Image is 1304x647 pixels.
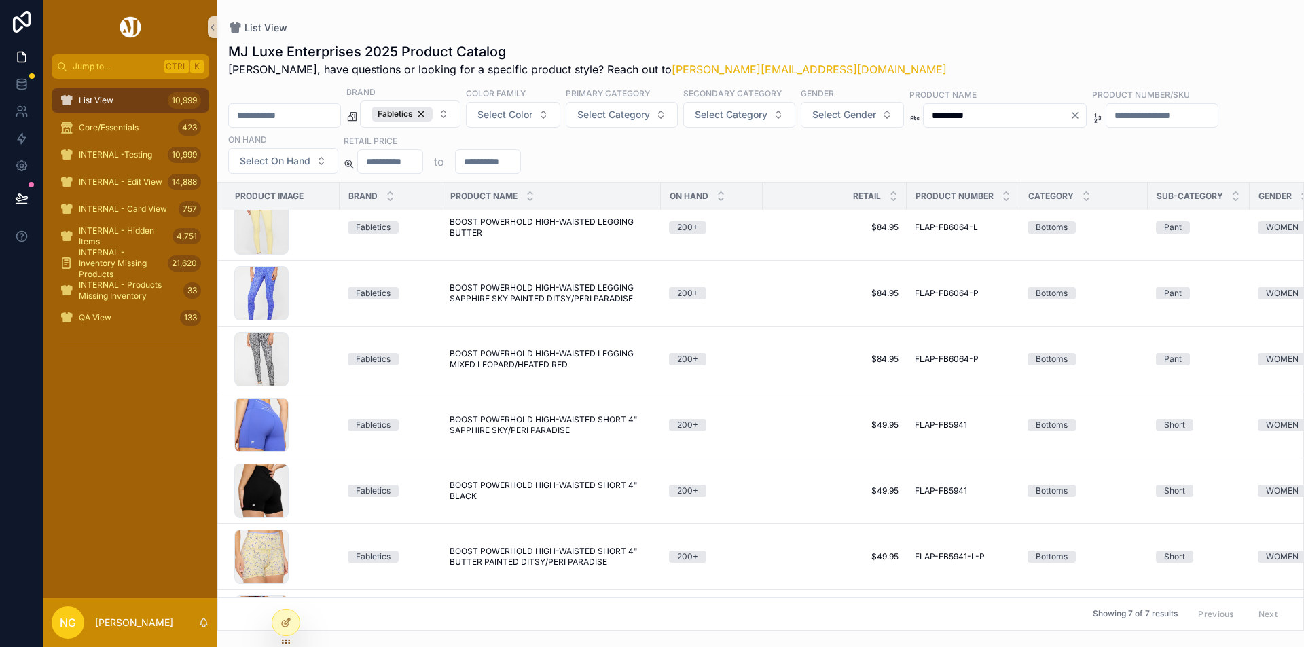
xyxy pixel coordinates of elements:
p: to [434,153,444,170]
a: FLAP-FB5941 [915,420,1011,430]
a: INTERNAL - Products Missing Inventory33 [52,278,209,303]
div: 10,999 [168,92,201,109]
label: Retail Price [344,134,397,147]
button: Select Button [360,100,460,128]
span: BOOST POWERHOLD HIGH-WAISTED SHORT 4" BUTTER PAINTED DITSY/PERI PARADISE [450,546,653,568]
button: Unselect FABLETICS [372,107,433,122]
span: FLAP-FB5941 [915,420,967,430]
a: Fabletics [348,485,433,497]
label: Secondary Category [683,87,782,99]
span: BOOST POWERHOLD HIGH-WAISTED LEGGING SAPPHIRE SKY PAINTED DITSY/PERI PARADISE [450,282,653,304]
button: Clear [1070,110,1086,121]
button: Select Button [228,148,338,174]
a: $84.95 [771,288,899,299]
a: $84.95 [771,354,899,365]
a: List View10,999 [52,88,209,113]
div: Bottoms [1036,287,1068,299]
a: $49.95 [771,551,899,562]
div: 423 [178,119,201,136]
a: QA View133 [52,306,209,330]
div: 10,999 [168,147,201,163]
a: Bottoms [1028,353,1140,365]
a: Fabletics [348,221,433,234]
div: 200+ [677,419,698,431]
span: On Hand [670,191,708,202]
div: Fabletics [356,485,391,497]
a: Short [1156,551,1242,563]
label: Product Number/SKU [1092,88,1190,100]
span: INTERNAL - Edit View [79,177,162,187]
a: 200+ [669,287,755,299]
div: Fabletics [356,419,391,431]
span: FLAP-FB6064-P [915,288,979,299]
div: Short [1164,419,1185,431]
a: Fabletics [348,353,433,365]
span: List View [244,21,287,35]
span: FLAP-FB6064-L [915,222,978,233]
a: FLAP-FB6064-L [915,222,1011,233]
div: scrollable content [43,79,217,372]
div: 21,620 [168,255,201,272]
label: Color Family [466,87,526,99]
a: 200+ [669,221,755,234]
div: 200+ [677,551,698,563]
a: 200+ [669,485,755,497]
a: Pant [1156,287,1242,299]
a: FLAP-FB6064-P [915,288,1011,299]
span: Gender [1258,191,1292,202]
a: Bottoms [1028,221,1140,234]
span: Sub-Category [1157,191,1223,202]
span: Product Name [450,191,518,202]
a: 200+ [669,419,755,431]
a: FLAP-FB6064-P [915,354,1011,365]
span: QA View [79,312,111,323]
div: Bottoms [1036,551,1068,563]
div: 757 [179,201,201,217]
a: Core/Essentials423 [52,115,209,140]
span: K [192,61,202,72]
div: Bottoms [1036,419,1068,431]
a: [PERSON_NAME][EMAIL_ADDRESS][DOMAIN_NAME] [672,62,947,76]
div: 14,888 [168,174,201,190]
div: WOMEN [1266,551,1299,563]
div: Bottoms [1036,353,1068,365]
div: 200+ [677,353,698,365]
a: INTERNAL - Hidden Items4,751 [52,224,209,248]
span: Select Category [695,108,767,122]
span: Showing 7 of 7 results [1093,609,1178,620]
a: BOOST POWERHOLD HIGH-WAISTED SHORT 4" SAPPHIRE SKY/PERI PARADISE [450,414,653,436]
button: Select Button [566,102,678,128]
a: $49.95 [771,420,899,430]
span: FLAP-FB5941-L-P [915,551,985,562]
span: INTERNAL - Card View [79,204,167,215]
span: INTERNAL - Hidden Items [79,225,167,247]
p: [PERSON_NAME] [95,616,173,629]
span: BOOST POWERHOLD HIGH-WAISTED LEGGING BUTTER [450,217,653,238]
div: 133 [180,310,201,326]
label: Primary Category [566,87,650,99]
span: Brand [348,191,378,202]
div: Fabletics [356,221,391,234]
a: 200+ [669,353,755,365]
button: Select Button [683,102,795,128]
a: Pant [1156,353,1242,365]
div: Short [1164,551,1185,563]
label: On Hand [228,133,267,145]
div: WOMEN [1266,419,1299,431]
a: FLAP-FB5941 [915,485,1011,496]
span: INTERNAL - Products Missing Inventory [79,280,178,301]
span: Ctrl [164,60,189,73]
a: BOOST POWERHOLD HIGH-WAISTED LEGGING MIXED LEOPARD/HEATED RED [450,348,653,370]
span: Select Color [477,108,532,122]
div: Pant [1164,287,1182,299]
span: Select Gender [812,108,876,122]
a: BOOST POWERHOLD HIGH-WAISTED SHORT 4" BLACK [450,480,653,502]
a: $49.95 [771,485,899,496]
img: App logo [117,16,143,38]
div: 200+ [677,221,698,234]
a: Short [1156,419,1242,431]
button: Select Button [801,102,904,128]
a: Short [1156,485,1242,497]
